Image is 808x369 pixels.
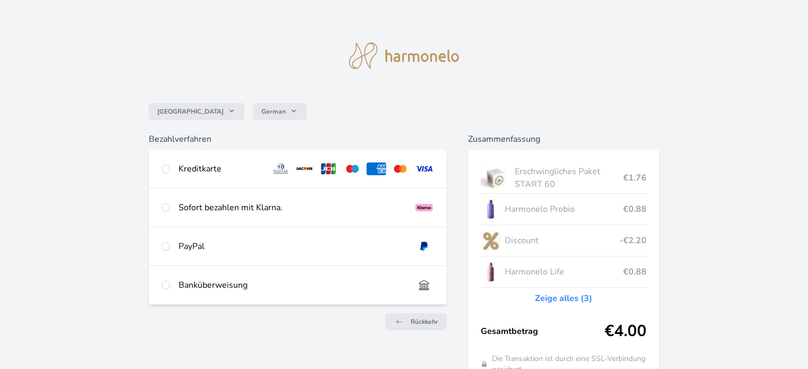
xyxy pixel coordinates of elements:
[149,103,244,120] button: [GEOGRAPHIC_DATA]
[319,162,338,175] img: jcb.svg
[414,240,434,253] img: paypal.svg
[505,234,619,247] span: Discount
[295,162,314,175] img: discover.svg
[178,162,262,175] div: Kreditkarte
[178,240,405,253] div: PayPal
[605,322,647,341] span: €4.00
[481,196,501,222] img: CLEAN_PROBIO_se_stinem_x-lo.jpg
[253,103,307,120] button: German
[481,259,501,285] img: CLEAN_LIFE_se_stinem_x-lo.jpg
[414,279,434,291] img: bankTransfer_IBAN.svg
[623,171,647,184] span: €1.76
[481,325,605,338] span: Gesamtbetrag
[149,133,446,145] h6: Bezahlverfahren
[178,201,405,214] div: Sofort bezahlen mit Klarna.
[481,227,501,254] img: discount-lo.png
[505,203,623,216] span: Harmonelo Probio
[623,203,647,216] span: €0.88
[367,162,386,175] img: amex.svg
[623,265,647,278] span: €0.88
[515,165,623,191] span: Erschwingliches Paket START 60
[505,265,623,278] span: Harmonelo Life
[178,279,405,291] div: Banküberweisung
[535,292,592,305] a: Zeige alles (3)
[619,234,647,247] span: -€2.20
[343,162,362,175] img: maestro.svg
[261,107,286,116] span: German
[414,162,434,175] img: visa.svg
[414,201,434,214] img: klarna_paynow.svg
[411,317,438,326] span: Rückkehr
[157,107,224,116] span: [GEOGRAPHIC_DATA]
[468,133,659,145] h6: Zusammenfassung
[271,162,291,175] img: diners.svg
[481,165,511,191] img: start.jpg
[385,313,447,330] a: Rückkehr
[349,42,460,69] img: logo.svg
[390,162,410,175] img: mc.svg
